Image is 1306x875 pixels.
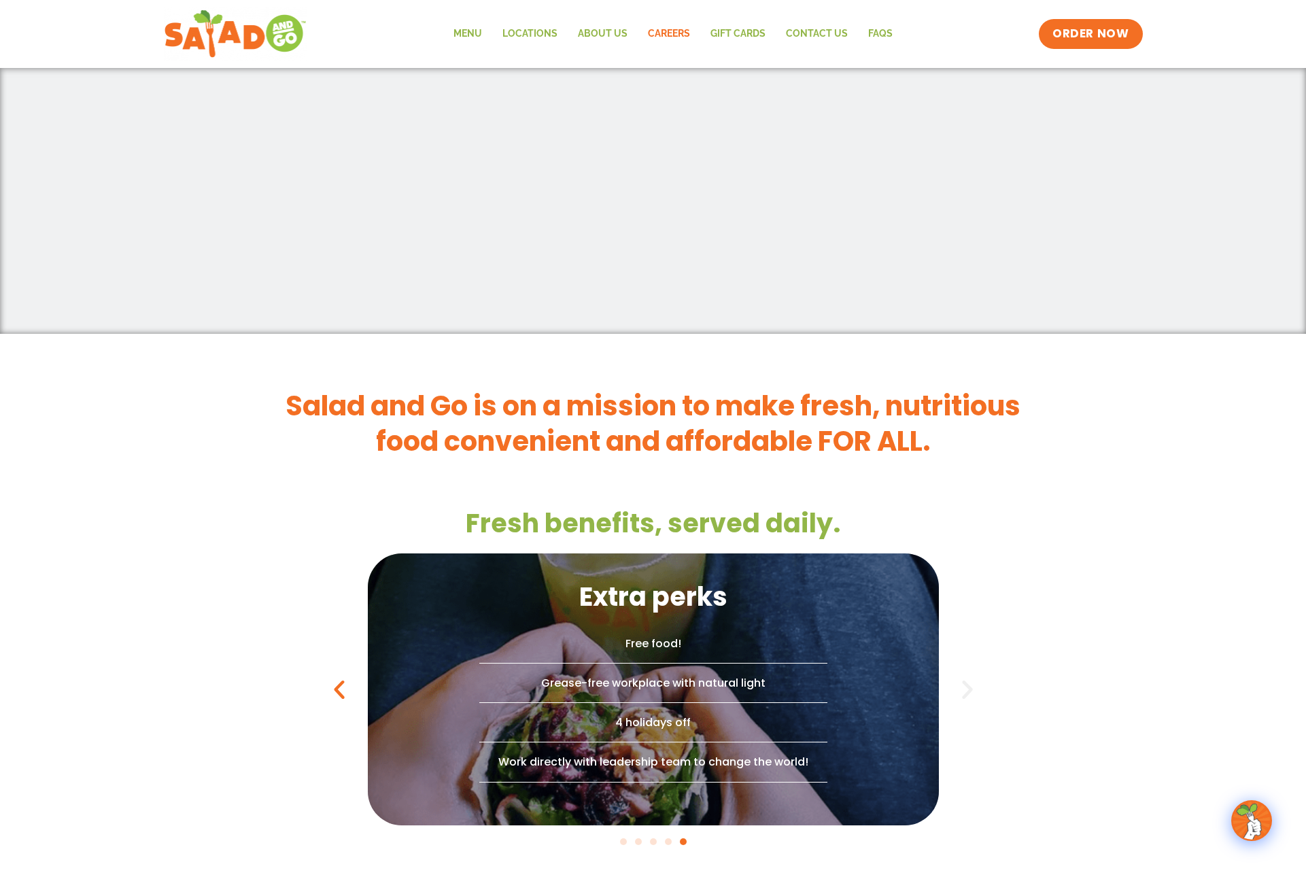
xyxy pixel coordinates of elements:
div: Previous slide [327,677,351,702]
span: Go to slide 5 [680,838,687,845]
span: Go to slide 3 [650,838,657,845]
nav: Menu [443,18,903,50]
a: Menu [443,18,492,50]
a: Contact Us [776,18,858,50]
div: Next slide [955,677,980,702]
span: ORDER NOW [1052,26,1129,42]
p: Work directly with leadership team to change the world! [436,753,871,771]
a: FAQs [858,18,903,50]
div: 5 / 5 [368,553,939,825]
a: GIFT CARDS [700,18,776,50]
p: Grease-free workplace with natural light [436,674,871,692]
p: Free food! [436,634,871,653]
a: ORDER NOW [1039,19,1142,49]
div: Carousel | Horizontal scrolling: Arrow Left & Right [368,553,939,845]
img: wpChatIcon [1233,802,1271,840]
a: Careers [638,18,700,50]
a: Locations [492,18,568,50]
h2: Fresh benefits, served daily. [368,507,939,540]
p: 4 holidays off [436,713,871,732]
a: About Us [568,18,638,50]
span: Go to slide 4 [665,838,672,845]
span: Go to slide 2 [635,838,642,845]
img: new-SAG-logo-768×292 [164,7,307,61]
h2: Salad and Go is on a mission to make fresh, nutritious food convenient and affordable FOR ALL. [273,388,1034,459]
span: Go to slide 1 [620,838,627,845]
h3: Extra perks [579,580,727,613]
